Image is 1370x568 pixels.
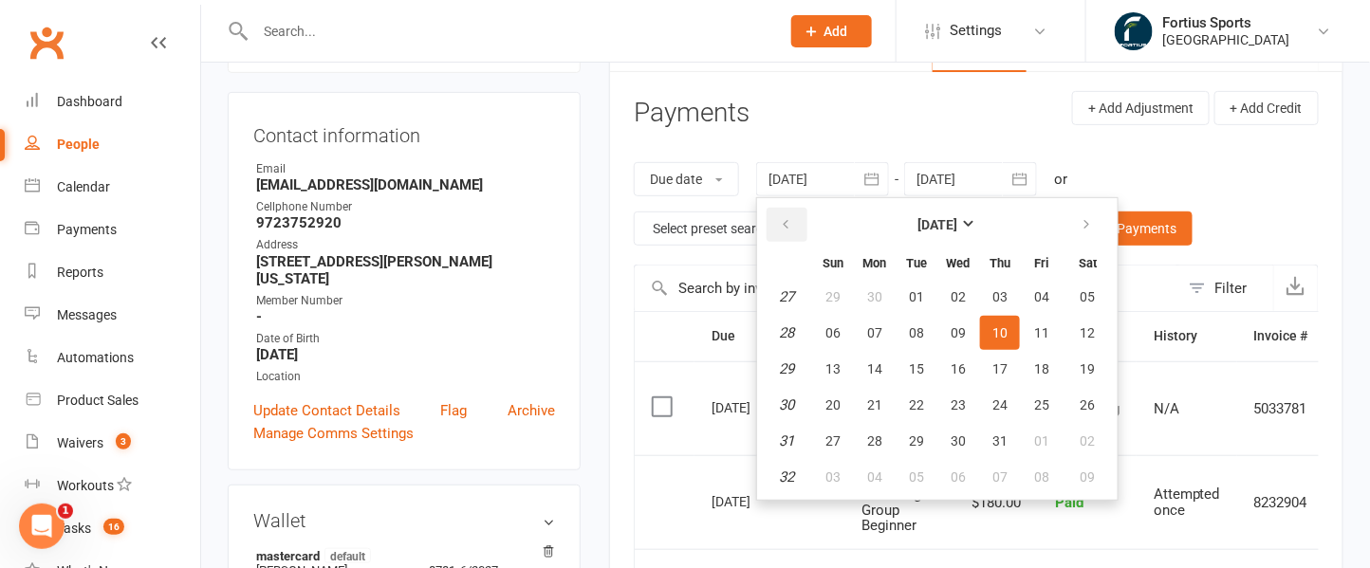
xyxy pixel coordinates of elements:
[992,397,1008,412] span: 24
[1214,91,1319,125] button: + Add Credit
[1081,361,1096,376] span: 19
[980,352,1020,386] button: 17
[253,510,555,531] h3: Wallet
[855,460,895,494] button: 04
[694,312,844,360] th: Due
[1081,397,1096,412] span: 26
[712,486,799,516] div: [DATE]
[855,280,895,314] button: 30
[1215,277,1248,300] div: Filter
[855,352,895,386] button: 14
[1034,361,1049,376] span: 18
[980,424,1020,458] button: 31
[256,160,555,178] div: Email
[938,352,978,386] button: 16
[256,308,555,325] strong: -
[780,288,795,305] em: 27
[813,460,853,494] button: 03
[938,460,978,494] button: 06
[1022,352,1062,386] button: 18
[1022,388,1062,422] button: 25
[909,325,924,340] span: 08
[57,307,117,322] div: Messages
[951,289,966,304] span: 02
[909,397,924,412] span: 22
[813,388,853,422] button: 20
[951,325,966,340] span: 09
[25,166,200,209] a: Calendar
[250,18,767,45] input: Search...
[1064,388,1112,422] button: 26
[256,253,555,287] strong: [STREET_ADDRESS][PERSON_NAME][US_STATE]
[1237,361,1325,455] td: 5033781
[825,433,841,449] span: 27
[1055,494,1083,511] span: Paid
[256,346,555,363] strong: [DATE]
[855,388,895,422] button: 21
[1115,12,1153,50] img: thumb_image1743802567.png
[25,209,200,251] a: Payments
[1064,424,1112,458] button: 02
[825,361,841,376] span: 13
[980,316,1020,350] button: 10
[813,424,853,458] button: 27
[897,460,936,494] button: 05
[780,360,795,377] em: 29
[867,469,882,485] span: 04
[256,176,555,193] strong: [EMAIL_ADDRESS][DOMAIN_NAME]
[1154,400,1179,417] span: N/A
[909,433,924,449] span: 29
[867,433,882,449] span: 28
[57,94,122,109] div: Dashboard
[897,388,936,422] button: 22
[1162,31,1290,48] div: [GEOGRAPHIC_DATA]
[635,266,1179,311] input: Search by invoice number
[906,256,927,270] small: Tuesday
[508,399,555,422] a: Archive
[256,548,546,563] strong: mastercard
[1081,433,1096,449] span: 02
[1237,455,1325,549] td: 8232904
[57,350,134,365] div: Automations
[25,294,200,337] a: Messages
[1022,460,1062,494] button: 08
[980,460,1020,494] button: 07
[992,469,1008,485] span: 07
[25,465,200,507] a: Workouts
[1072,91,1210,125] button: + Add Adjustment
[19,504,65,549] iframe: Intercom live chat
[867,397,882,412] span: 21
[57,222,117,237] div: Payments
[1064,280,1112,314] button: 05
[256,198,555,216] div: Cellphone Number
[57,179,110,194] div: Calendar
[938,388,978,422] button: 23
[992,433,1008,449] span: 31
[897,352,936,386] button: 15
[712,393,799,422] div: [DATE]
[1064,352,1112,386] button: 19
[980,280,1020,314] button: 03
[917,217,957,232] strong: [DATE]
[1059,211,1193,246] a: Family Payments
[116,433,131,449] span: 3
[823,256,843,270] small: Sunday
[23,19,70,66] a: Clubworx
[954,455,1038,549] td: $180.00
[897,280,936,314] button: 01
[58,504,73,519] span: 1
[1034,325,1049,340] span: 11
[1081,325,1096,340] span: 12
[825,397,841,412] span: 20
[57,521,91,536] div: Tasks
[253,399,400,422] a: Update Contact Details
[256,330,555,348] div: Date of Birth
[25,123,200,166] a: People
[1034,433,1049,449] span: 01
[256,368,555,386] div: Location
[1022,424,1062,458] button: 01
[25,507,200,550] a: Tasks 16
[947,256,971,270] small: Wednesday
[951,361,966,376] span: 16
[867,289,882,304] span: 30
